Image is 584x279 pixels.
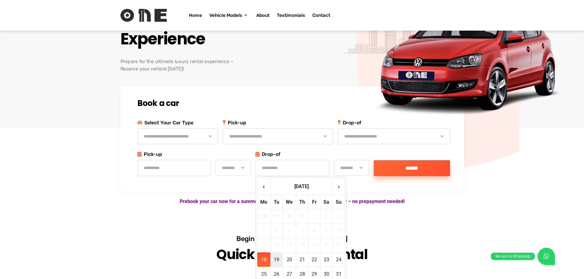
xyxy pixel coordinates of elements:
td: 13 [282,238,296,252]
a: Vehicle Models [206,3,253,28]
td: 16 [320,238,332,252]
th: [DATE] [270,178,332,195]
a: Home [185,3,206,28]
td: 1 [308,209,320,224]
td: 8 [308,224,320,238]
th: Th [296,195,308,209]
strong: Prebook your car now for a summer trip, get a discount, and pay on delivery – no prepayment needed! [180,198,405,204]
td: 10 [332,224,345,238]
th: Fr [308,195,320,209]
h3: Begin Your Mykonos Journey [DATE] [216,235,369,243]
p: Select Your Car Type [137,119,218,127]
td: 11 [257,238,270,252]
th: Sa [320,195,332,209]
a: About [253,3,273,28]
p: Pick-up [137,150,251,158]
a: Contact [309,3,334,28]
td: 2 [320,209,332,224]
h2: Quick & easy car rental [216,245,369,264]
th: Tu [270,195,282,209]
td: 21 [296,252,308,267]
a: Testimonials [273,3,309,28]
h2: Book a car [137,99,450,108]
th: ‹ [257,178,270,195]
a: We are on WhatsApp [538,248,555,265]
td: 5 [270,224,282,238]
td: 7 [296,224,308,238]
div: We are on WhatsApp [491,253,535,260]
th: › [332,178,345,195]
td: 22 [308,252,320,267]
td: 17 [332,238,345,252]
th: We [282,195,296,209]
p: Drop-of [255,150,369,158]
span: Pick-up [223,119,334,127]
th: Su [332,195,345,209]
td: 15 [308,238,320,252]
td: 20 [282,252,296,267]
td: 19 [270,252,282,267]
td: 18 [257,252,270,267]
td: 29 [270,209,282,224]
th: Mo [257,195,270,209]
td: 3 [332,209,345,224]
td: 31 [296,209,308,224]
p: Prepare for the ultimate luxury rental experience – Reserve your vehicle [DATE]! [120,58,301,73]
td: 14 [296,238,308,252]
td: 6 [282,224,296,238]
td: 30 [282,209,296,224]
td: 24 [332,252,345,267]
td: 23 [320,252,332,267]
td: 28 [257,209,270,224]
td: 4 [257,224,270,238]
td: 9 [320,224,332,238]
img: One Rent a Car & Bike Banner Image [362,2,572,121]
img: Rent One Logo without Text [120,9,167,22]
td: 12 [270,238,282,252]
